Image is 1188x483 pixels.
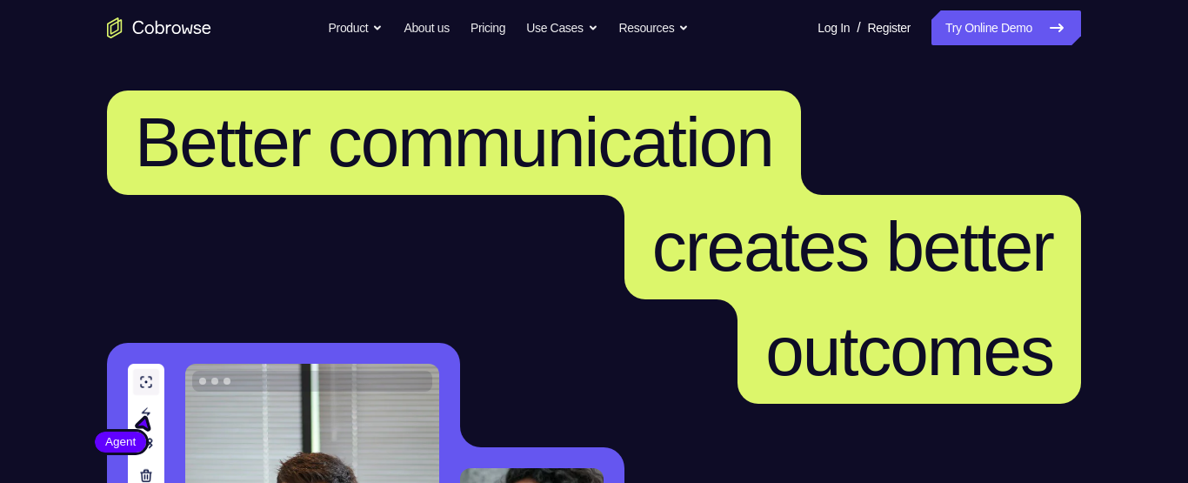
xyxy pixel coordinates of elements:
a: Log In [818,10,850,45]
a: About us [404,10,449,45]
button: Product [329,10,384,45]
span: Better communication [135,104,773,181]
button: Use Cases [526,10,597,45]
span: Agent [95,433,146,451]
a: Try Online Demo [931,10,1081,45]
span: creates better [652,208,1053,285]
a: Pricing [471,10,505,45]
span: outcomes [765,312,1053,390]
button: Resources [619,10,690,45]
a: Register [868,10,911,45]
a: Go to the home page [107,17,211,38]
span: / [857,17,860,38]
